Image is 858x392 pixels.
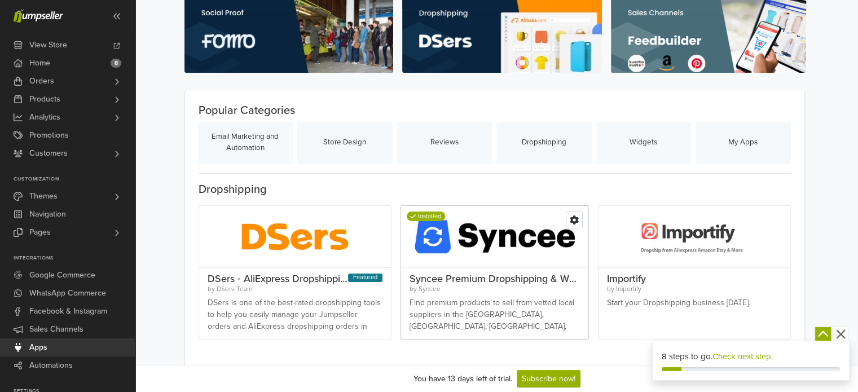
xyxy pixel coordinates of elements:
[29,54,50,72] span: Home
[29,266,95,284] span: Google Commerce
[29,302,107,320] span: Facebook & Instagram
[29,187,58,205] span: Themes
[208,297,382,333] div: DSers is one of the best-rated dropshipping tools to help you easily manage your Jumpseller order...
[496,122,592,164] button: Dropshipping
[397,122,492,164] button: Reviews
[297,122,393,164] button: Store Design
[517,370,580,387] a: Subscribe now!
[607,284,782,294] div: by Importify
[208,272,351,285] span: DSers ‑ AliExpress Dropshipping
[29,144,68,162] span: Customers
[662,350,840,363] div: 8 steps to go.
[348,274,382,282] span: Featured
[29,223,51,241] span: Pages
[208,284,382,294] div: by DSers Team
[199,183,267,196] h5: Dropshipping
[14,176,135,183] p: Customization
[407,212,445,222] div: Installed
[410,297,580,333] div: Find premium products to sell from vetted local suppliers in the [GEOGRAPHIC_DATA], [GEOGRAPHIC_D...
[29,90,60,108] span: Products
[29,320,83,338] span: Sales Channels
[29,36,67,54] span: View Store
[410,284,580,294] div: by Syncee
[199,104,791,117] h5: Popular Categories
[29,338,47,356] span: Apps
[198,122,293,164] button: Email Marketing and Automation
[29,205,66,223] span: Navigation
[413,373,512,385] div: You have 13 days left of trial.
[596,122,692,164] button: Widgets
[607,272,646,285] span: Importify
[607,297,782,333] div: Start your Dropshipping business [DATE].
[29,72,54,90] span: Orders
[29,126,69,144] span: Promotions
[29,356,73,375] span: Automations
[410,272,606,285] span: Syncee Premium Dropshipping & Wholesale
[29,284,106,302] span: WhatsApp Commerce
[14,255,135,262] p: Integrations
[199,206,391,339] a: FeaturedDSers ‑ AliExpress Dropshippingby DSers TeamDSers is one of the best-rated dropshipping t...
[401,206,588,339] a: Syncee Premium Dropshipping & Wholesaleby SynceeFind premium products to sell from vetted local s...
[29,108,60,126] span: Analytics
[696,122,791,164] button: My Apps
[712,351,773,362] a: Check next step.
[111,59,121,68] span: 8
[599,206,790,339] a: Importifyby ImportifyStart your Dropshipping business [DATE].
